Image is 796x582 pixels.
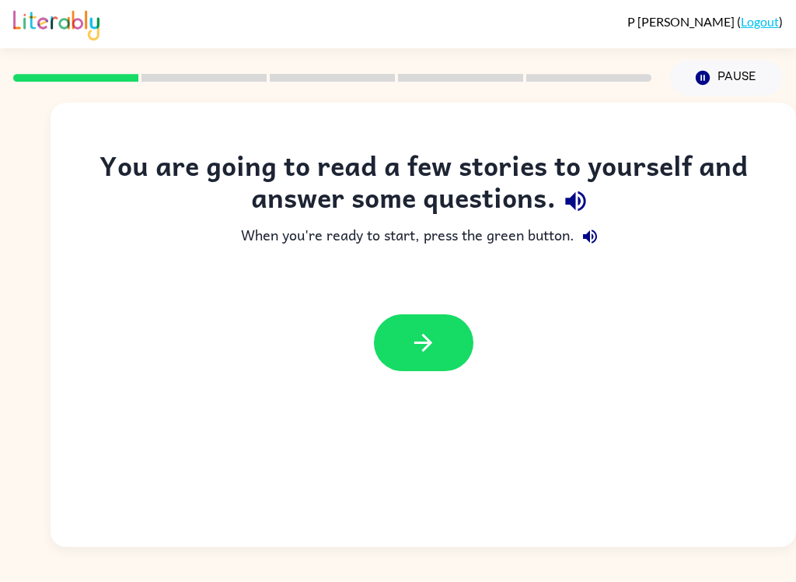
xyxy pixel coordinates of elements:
div: When you're ready to start, press the green button. [82,221,765,252]
a: Logout [741,14,779,29]
div: You are going to read a few stories to yourself and answer some questions. [82,149,765,221]
span: P [PERSON_NAME] [627,14,737,29]
div: ( ) [627,14,783,29]
button: Pause [670,60,783,96]
img: Literably [13,6,99,40]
